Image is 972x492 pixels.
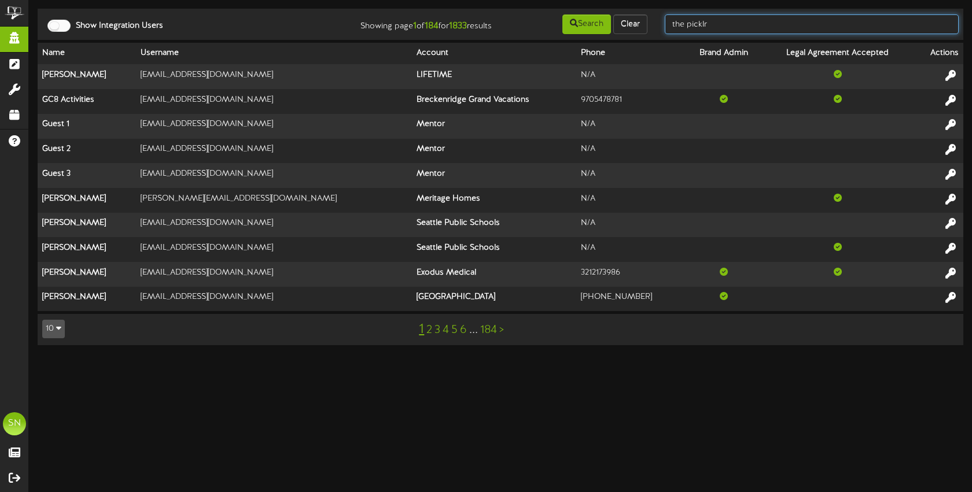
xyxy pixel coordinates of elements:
[136,139,413,164] td: [EMAIL_ADDRESS][DOMAIN_NAME]
[412,287,576,311] th: [GEOGRAPHIC_DATA]
[412,64,576,89] th: LIFETIME
[412,43,576,64] th: Account
[576,89,684,114] td: 9705478781
[38,89,136,114] th: GC8 Activities
[412,89,576,114] th: Breckenridge Grand Vacations
[136,114,413,139] td: [EMAIL_ADDRESS][DOMAIN_NAME]
[136,188,413,213] td: [PERSON_NAME][EMAIL_ADDRESS][DOMAIN_NAME]
[576,114,684,139] td: N/A
[136,43,413,64] th: Username
[136,213,413,238] td: [EMAIL_ADDRESS][DOMAIN_NAME]
[38,262,136,287] th: [PERSON_NAME]
[576,262,684,287] td: 3212173986
[136,287,413,311] td: [EMAIL_ADDRESS][DOMAIN_NAME]
[412,114,576,139] th: Mentor
[426,324,432,336] a: 2
[38,64,136,89] th: [PERSON_NAME]
[419,322,424,337] a: 1
[38,139,136,164] th: Guest 2
[576,237,684,262] td: N/A
[38,287,136,311] th: [PERSON_NAME]
[38,163,136,188] th: Guest 3
[576,139,684,164] td: N/A
[136,64,413,89] td: [EMAIL_ADDRESS][DOMAIN_NAME]
[412,213,576,238] th: Seattle Public Schools
[413,21,417,31] strong: 1
[576,43,684,64] th: Phone
[136,89,413,114] td: [EMAIL_ADDRESS][DOMAIN_NAME]
[449,21,467,31] strong: 1833
[443,324,449,336] a: 4
[460,324,467,336] a: 6
[480,324,497,336] a: 184
[38,188,136,213] th: [PERSON_NAME]
[576,188,684,213] td: N/A
[412,237,576,262] th: Seattle Public Schools
[665,14,959,34] input: -- Search --
[576,287,684,311] td: [PHONE_NUMBER]
[38,43,136,64] th: Name
[763,43,913,64] th: Legal Agreement Accepted
[42,320,65,338] button: 10
[38,213,136,238] th: [PERSON_NAME]
[412,188,576,213] th: Meritage Homes
[38,114,136,139] th: Guest 1
[38,237,136,262] th: [PERSON_NAME]
[613,14,647,34] button: Clear
[412,262,576,287] th: Exodus Medical
[435,324,440,336] a: 3
[576,163,684,188] td: N/A
[684,43,763,64] th: Brand Admin
[425,21,439,31] strong: 184
[412,163,576,188] th: Mentor
[345,13,500,33] div: Showing page of for results
[451,324,458,336] a: 5
[576,213,684,238] td: N/A
[562,14,611,34] button: Search
[912,43,963,64] th: Actions
[469,324,478,336] a: ...
[136,163,413,188] td: [EMAIL_ADDRESS][DOMAIN_NAME]
[576,64,684,89] td: N/A
[499,324,504,336] a: >
[3,412,26,435] div: SN
[136,262,413,287] td: [EMAIL_ADDRESS][DOMAIN_NAME]
[67,20,163,32] label: Show Integration Users
[412,139,576,164] th: Mentor
[136,237,413,262] td: [EMAIL_ADDRESS][DOMAIN_NAME]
